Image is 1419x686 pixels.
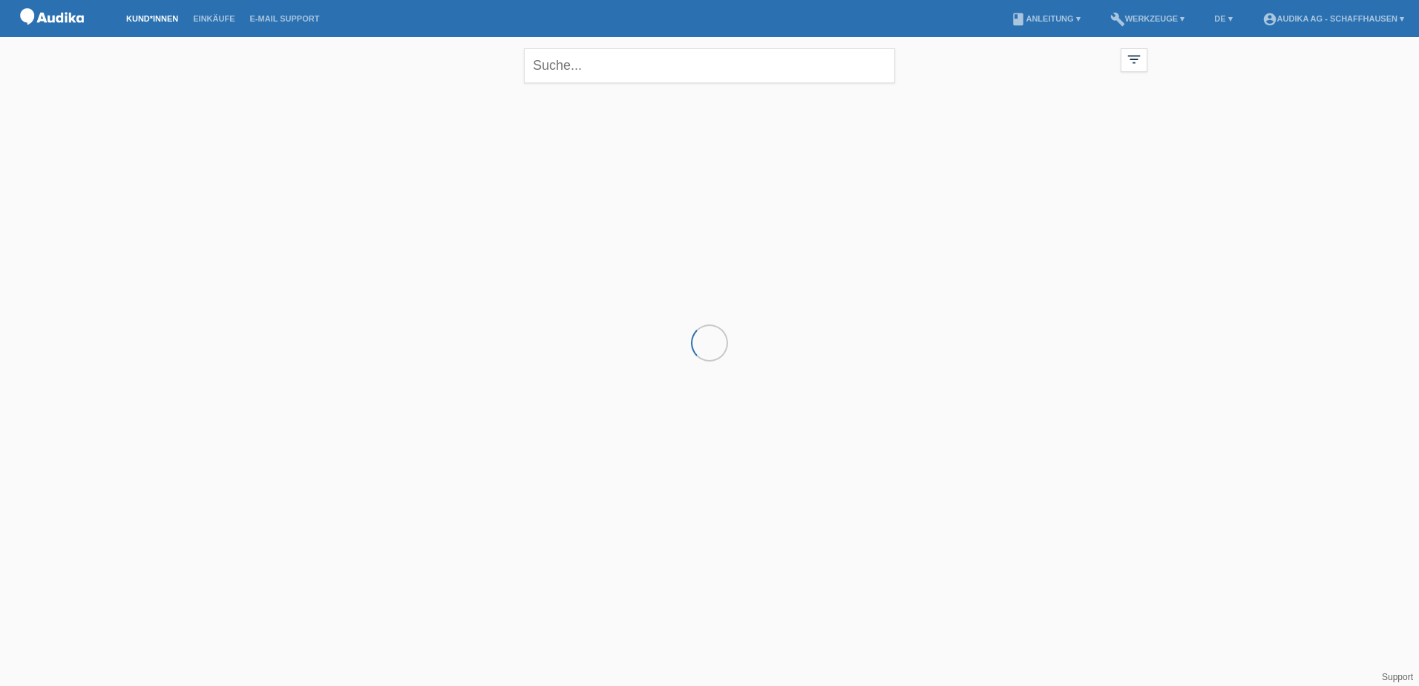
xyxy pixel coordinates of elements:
a: E-Mail Support [243,14,327,23]
a: account_circleAudika AG - Schaffhausen ▾ [1255,14,1412,23]
a: Support [1382,672,1413,682]
i: build [1110,12,1125,27]
a: bookAnleitung ▾ [1003,14,1087,23]
a: DE ▾ [1207,14,1239,23]
a: Einkäufe [186,14,242,23]
i: account_circle [1262,12,1277,27]
i: filter_list [1126,51,1142,68]
a: buildWerkzeuge ▾ [1103,14,1193,23]
input: Suche... [524,48,895,83]
a: Kund*innen [119,14,186,23]
a: POS — MF Group [15,29,89,40]
i: book [1011,12,1026,27]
